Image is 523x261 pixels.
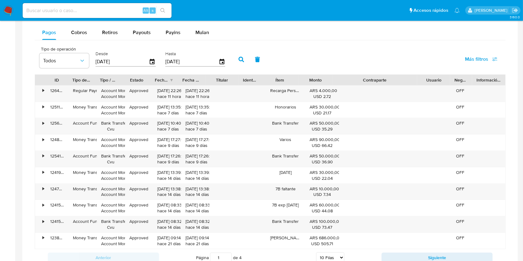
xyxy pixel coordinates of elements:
[413,7,448,14] span: Accesos rápidos
[156,6,169,15] button: search-icon
[475,7,510,13] p: juanbautista.fernandez@mercadolibre.com
[454,8,460,13] a: Notificaciones
[512,7,518,14] a: Salir
[510,15,520,20] span: 3.160.0
[152,7,154,13] span: s
[143,7,148,13] span: Alt
[23,7,172,15] input: Buscar usuario o caso...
